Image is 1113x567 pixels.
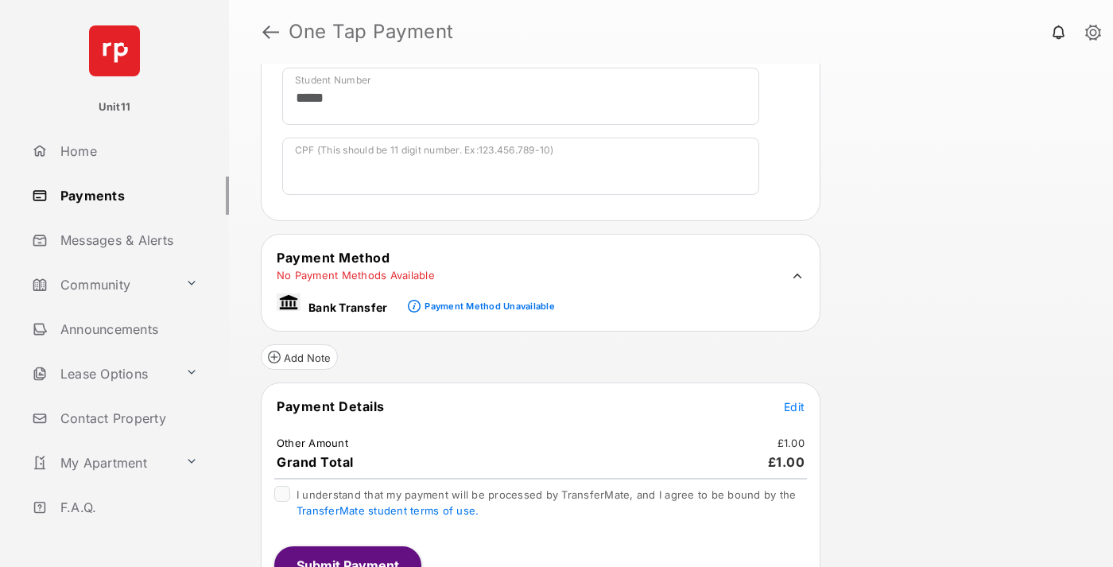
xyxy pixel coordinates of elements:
[425,301,554,312] div: Payment Method Unavailable
[297,488,796,517] span: I understand that my payment will be processed by TransferMate, and I agree to be bound by the
[768,454,805,470] span: £1.00
[25,399,229,437] a: Contact Property
[99,99,131,115] p: Unit11
[277,398,385,414] span: Payment Details
[276,268,436,282] td: No Payment Methods Available
[777,436,805,450] td: £1.00
[261,344,338,370] button: Add Note
[25,488,229,526] a: F.A.Q.
[276,436,349,450] td: Other Amount
[89,25,140,76] img: svg+xml;base64,PHN2ZyB4bWxucz0iaHR0cDovL3d3dy53My5vcmcvMjAwMC9zdmciIHdpZHRoPSI2NCIgaGVpZ2h0PSI2NC...
[421,288,554,315] a: Payment Method Unavailable
[25,177,229,215] a: Payments
[784,400,805,414] span: Edit
[289,22,454,41] strong: One Tap Payment
[25,132,229,170] a: Home
[277,293,301,311] img: bank.png
[25,310,229,348] a: Announcements
[784,398,805,414] button: Edit
[25,266,179,304] a: Community
[25,221,229,259] a: Messages & Alerts
[297,504,479,517] a: TransferMate student terms of use.
[308,299,387,316] p: Bank Transfer
[25,444,179,482] a: My Apartment
[277,454,354,470] span: Grand Total
[277,250,390,266] span: Payment Method
[25,355,179,393] a: Lease Options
